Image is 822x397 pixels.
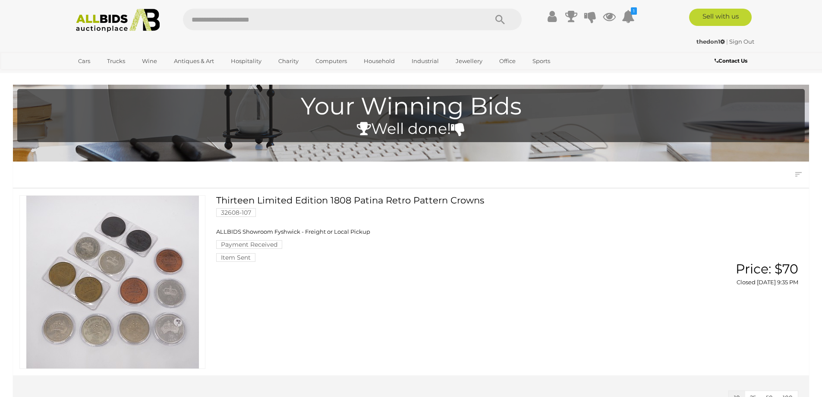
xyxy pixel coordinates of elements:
[631,7,637,15] i: 1
[22,93,800,120] h1: Your Winning Bids
[101,54,131,68] a: Trucks
[310,54,353,68] a: Computers
[72,54,96,68] a: Cars
[527,54,556,68] a: Sports
[450,54,488,68] a: Jewellery
[71,9,165,32] img: Allbids.com.au
[168,54,220,68] a: Antiques & Art
[729,38,754,45] a: Sign Out
[136,54,163,68] a: Wine
[273,54,304,68] a: Charity
[622,9,635,24] a: 1
[715,56,750,66] a: Contact Us
[726,38,728,45] span: |
[689,9,752,26] a: Sell with us
[696,38,725,45] strong: thedon1
[26,196,199,368] img: 32608-107.JPG
[683,262,800,286] a: Price: $70 Closed [DATE] 9:35 PM
[479,9,522,30] button: Search
[736,261,798,277] span: Price: $70
[494,54,521,68] a: Office
[225,54,267,68] a: Hospitality
[22,121,800,137] h4: Well done!
[406,54,444,68] a: Industrial
[223,195,670,262] a: Thirteen Limited Edition 1808 Patina Retro Pattern Crowns 32608-107 ALLBIDS Showroom Fyshwick - F...
[715,57,747,64] b: Contact Us
[72,68,145,83] a: [GEOGRAPHIC_DATA]
[696,38,726,45] a: thedon1
[358,54,400,68] a: Household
